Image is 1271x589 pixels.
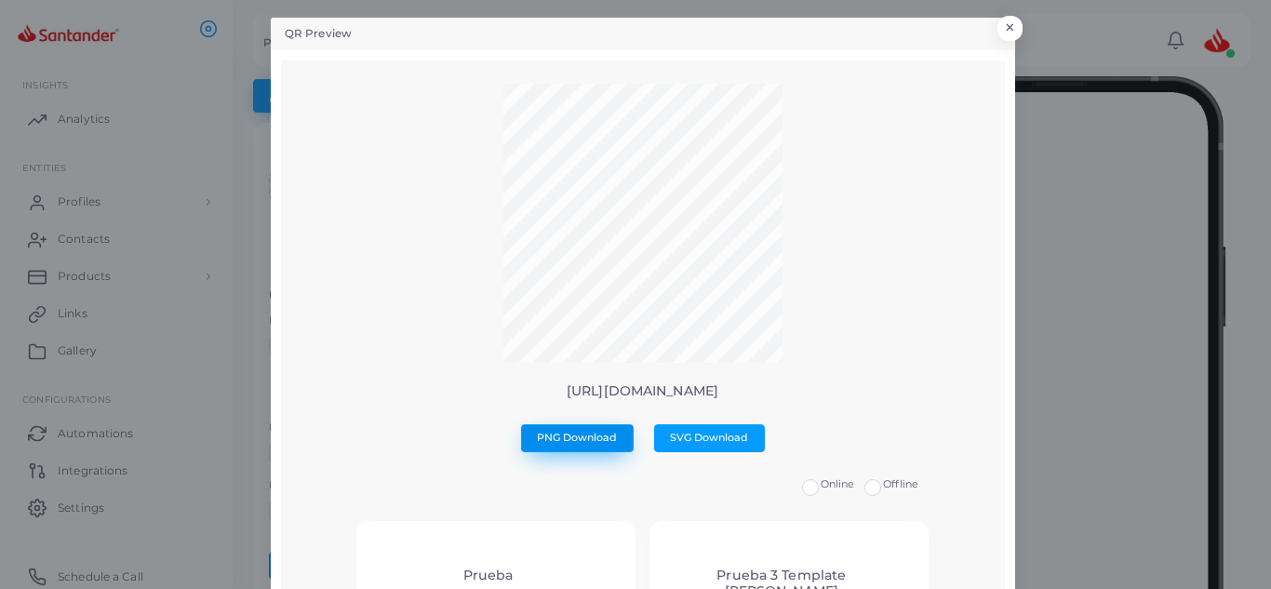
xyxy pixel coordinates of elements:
[883,477,918,490] span: Offline
[654,424,765,452] button: SVG Download
[521,424,634,452] button: PNG Download
[670,431,748,444] span: SVG Download
[463,568,514,583] h4: Prueba
[997,16,1023,40] button: Close
[285,26,352,42] h5: QR Preview
[295,383,990,399] p: [URL][DOMAIN_NAME]
[537,431,617,444] span: PNG Download
[821,477,855,490] span: Online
